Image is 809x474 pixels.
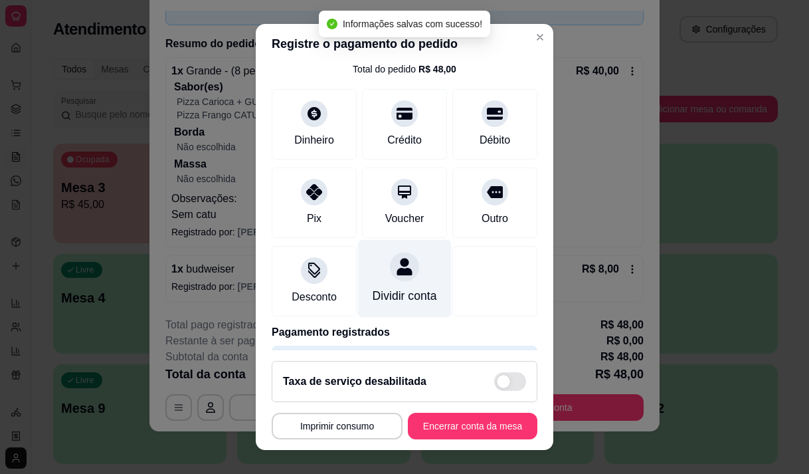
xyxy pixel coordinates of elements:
span: Informações salvas com sucesso! [343,19,482,29]
div: Outro [482,211,508,227]
button: Encerrar conta da mesa [408,413,537,439]
p: Pagamento registrados [272,324,537,340]
div: Voucher [385,211,424,227]
span: check-circle [327,19,337,29]
div: Desconto [292,289,337,305]
button: Imprimir consumo [272,413,403,439]
button: Close [529,27,551,48]
div: Pix [307,211,321,227]
div: Débito [480,132,510,148]
div: Total do pedido [353,62,456,76]
h2: Taxa de serviço desabilitada [283,374,426,390]
header: Registre o pagamento do pedido [256,24,553,64]
div: Crédito [387,132,422,148]
div: Dinheiro [294,132,334,148]
div: Dividir conta [373,287,437,304]
div: R$ 48,00 [418,62,456,76]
